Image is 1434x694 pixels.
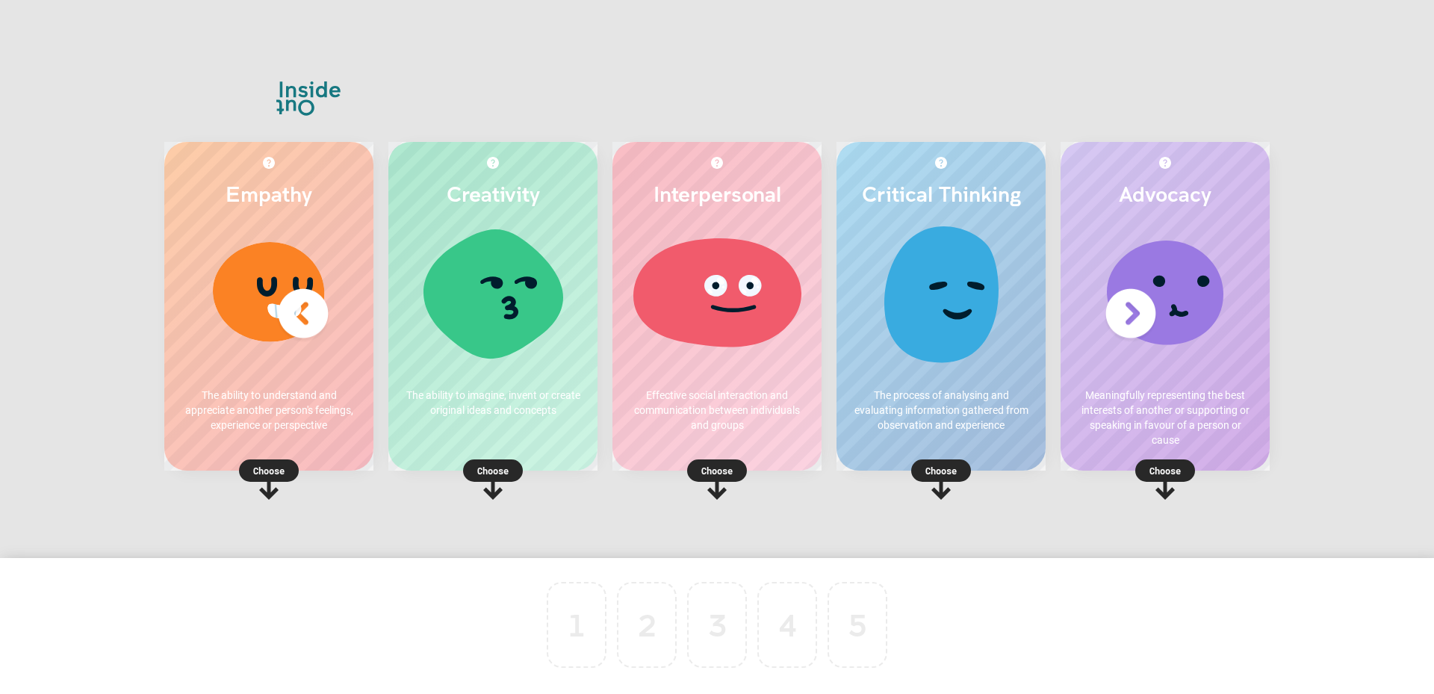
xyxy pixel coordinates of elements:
p: Effective social interaction and communication between individuals and groups [627,388,807,433]
p: Choose [388,463,597,478]
h2: Advocacy [1075,181,1255,206]
p: The ability to understand and appreciate another person's feelings, experience or perspective [179,388,358,433]
img: Previous [273,284,333,344]
p: Choose [836,463,1046,478]
img: More about Advocacy [1159,157,1171,169]
p: Meaningfully representing the best interests of another or supporting or speaking in favour of a ... [1075,388,1255,447]
h2: Critical Thinking [851,181,1031,206]
img: More about Empathy [263,157,275,169]
p: The process of analysing and evaluating information gathered from observation and experience [851,388,1031,433]
p: Choose [612,463,822,478]
img: More about Critical Thinking [935,157,947,169]
img: Next [1101,284,1161,344]
p: The ability to imagine, invent or create original ideas and concepts [403,388,583,418]
img: More about Creativity [487,157,499,169]
p: Choose [164,463,373,478]
p: Choose [1061,463,1270,478]
h2: Empathy [179,181,358,206]
img: More about Interpersonal [711,157,723,169]
h2: Interpersonal [627,181,807,206]
h2: Creativity [403,181,583,206]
